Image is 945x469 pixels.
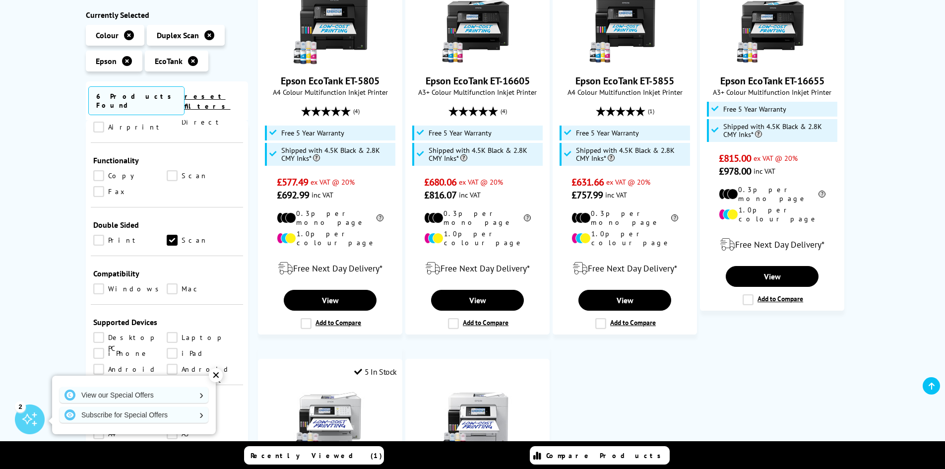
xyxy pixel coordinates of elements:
a: iPhone [93,348,167,359]
span: A3+ Colour Multifunction Inkjet Printer [705,87,839,97]
a: Android Tablet [167,364,241,375]
span: £978.00 [719,165,751,178]
a: View [284,290,376,311]
label: Add to Compare [595,318,656,329]
div: modal_delivery [263,255,397,282]
span: £815.00 [719,152,751,165]
a: Desktop PC [93,332,167,343]
a: Print [93,235,167,246]
li: 0.3p per mono page [424,209,531,227]
div: modal_delivery [705,231,839,259]
a: Mac [167,283,241,294]
a: Epson EcoTank ET-5805 [281,74,379,87]
a: Windows [93,283,167,294]
div: ✕ [209,368,223,382]
a: Subscribe for Special Offers [60,407,208,423]
a: Epson EcoTank ET-16655 [735,57,810,67]
span: EcoTank [155,56,183,66]
a: Recently Viewed (1) [244,446,384,465]
span: A4 Colour Multifunction Inkjet Printer [263,87,397,97]
a: Scan [167,170,241,181]
a: Epson EcoTank ET-5855 [588,57,662,67]
div: Compatibility [93,268,241,278]
a: Airprint [93,122,167,133]
img: Epson EcoTank Pro ET-16685 [293,384,368,459]
span: £816.07 [424,189,456,201]
a: Epson EcoTank ET-5855 [575,74,674,87]
a: Epson EcoTank ET-5805 [293,57,368,67]
a: reset filters [185,92,231,111]
li: 0.3p per mono page [277,209,383,227]
a: Scan [167,235,241,246]
img: Epson EcoTank Pro ET-5885 [441,384,515,459]
span: Epson [96,56,117,66]
label: Add to Compare [448,318,508,329]
a: Fax [93,186,167,197]
span: Shipped with 4.5K Black & 2.8K CMY Inks* [576,146,688,162]
span: £757.99 [571,189,603,201]
span: (1) [648,102,654,121]
a: View our Special Offers [60,387,208,403]
span: ex VAT @ 20% [459,177,503,187]
div: Currently Selected [86,10,249,20]
a: View [578,290,671,311]
a: Epson EcoTank ET-16605 [426,74,530,87]
span: (4) [353,102,360,121]
label: Add to Compare [743,294,803,305]
span: £692.99 [277,189,309,201]
span: Free 5 Year Warranty [281,129,344,137]
div: 5 In Stock [354,367,397,377]
span: Shipped with 4.5K Black & 2.8K CMY Inks* [723,123,835,138]
a: View [726,266,818,287]
span: (4) [501,102,507,121]
div: modal_delivery [558,255,692,282]
span: Shipped with 4.5K Black & 2.8K CMY Inks* [429,146,541,162]
span: ex VAT @ 20% [311,177,355,187]
span: A4 Colour Multifunction Inkjet Printer [558,87,692,97]
span: ex VAT @ 20% [754,153,798,163]
div: modal_delivery [411,255,544,282]
span: £577.49 [277,176,308,189]
span: inc VAT [459,190,481,200]
div: Functionality [93,155,241,165]
li: 0.3p per mono page [571,209,678,227]
span: ex VAT @ 20% [606,177,650,187]
span: Duplex Scan [157,30,199,40]
div: Double Sided [93,220,241,230]
a: Copy [93,170,167,181]
span: £631.66 [571,176,604,189]
span: inc VAT [754,166,775,176]
a: Android Phone [93,364,167,375]
span: Shipped with 4.5K Black & 2.8K CMY Inks* [281,146,393,162]
a: iPad [167,348,241,359]
li: 1.0p per colour page [424,229,531,247]
li: 1.0p per colour page [571,229,678,247]
a: Compare Products [530,446,670,465]
a: Laptop [167,332,241,343]
span: Free 5 Year Warranty [723,105,786,113]
a: Epson EcoTank ET-16605 [441,57,515,67]
div: Supported Devices [93,317,241,327]
span: inc VAT [312,190,333,200]
span: inc VAT [605,190,627,200]
span: Colour [96,30,119,40]
span: Free 5 Year Warranty [429,129,492,137]
label: Add to Compare [301,318,361,329]
a: View [431,290,523,311]
span: A3+ Colour Multifunction Inkjet Printer [411,87,544,97]
li: 1.0p per colour page [719,205,825,223]
li: 1.0p per colour page [277,229,383,247]
span: Recently Viewed (1) [251,451,382,460]
div: 2 [15,401,26,412]
span: Free 5 Year Warranty [576,129,639,137]
span: Compare Products [546,451,666,460]
span: 6 Products Found [88,86,185,115]
li: 0.3p per mono page [719,185,825,203]
a: Epson EcoTank ET-16655 [720,74,824,87]
span: £680.06 [424,176,456,189]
